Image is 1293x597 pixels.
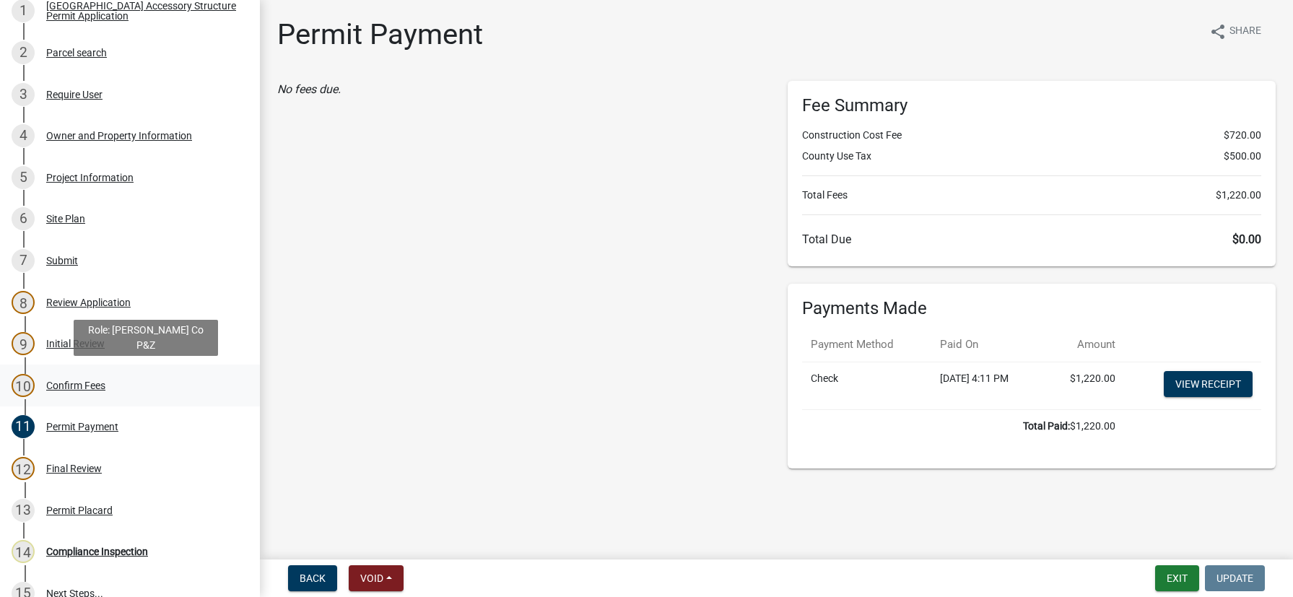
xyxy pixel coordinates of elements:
[277,82,341,96] i: No fees due.
[802,409,1124,443] td: $1,220.00
[46,173,134,183] div: Project Information
[802,298,1262,319] h6: Payments Made
[802,362,932,409] td: Check
[802,95,1262,116] h6: Fee Summary
[1155,565,1199,591] button: Exit
[288,565,337,591] button: Back
[1232,232,1261,246] span: $0.00
[46,422,118,432] div: Permit Payment
[12,207,35,230] div: 6
[1205,565,1265,591] button: Update
[46,380,105,391] div: Confirm Fees
[277,17,483,52] h1: Permit Payment
[360,572,383,584] span: Void
[931,328,1042,362] th: Paid On
[12,374,35,397] div: 10
[1224,128,1261,143] span: $720.00
[1229,23,1261,40] span: Share
[802,128,1262,143] li: Construction Cost Fee
[1042,328,1124,362] th: Amount
[12,415,35,438] div: 11
[1224,149,1261,164] span: $500.00
[46,256,78,266] div: Submit
[1209,23,1227,40] i: share
[12,83,35,106] div: 3
[12,291,35,314] div: 8
[12,540,35,563] div: 14
[46,48,107,58] div: Parcel search
[12,124,35,147] div: 4
[46,90,103,100] div: Require User
[300,572,326,584] span: Back
[46,463,102,474] div: Final Review
[1023,420,1070,432] b: Total Paid:
[1198,17,1273,45] button: shareShare
[1216,572,1253,584] span: Update
[802,328,932,362] th: Payment Method
[74,320,218,356] div: Role: [PERSON_NAME] Co P&Z
[46,546,148,557] div: Compliance Inspection
[1042,362,1124,409] td: $1,220.00
[931,362,1042,409] td: [DATE] 4:11 PM
[12,457,35,480] div: 12
[12,41,35,64] div: 2
[46,1,237,21] div: [GEOGRAPHIC_DATA] Accessory Structure Permit Application
[12,249,35,272] div: 7
[12,166,35,189] div: 5
[1216,188,1261,203] span: $1,220.00
[46,339,105,349] div: Initial Review
[1164,371,1253,397] a: View receipt
[802,149,1262,164] li: County Use Tax
[46,131,192,141] div: Owner and Property Information
[12,499,35,522] div: 13
[46,297,131,308] div: Review Application
[12,332,35,355] div: 9
[802,232,1262,246] h6: Total Due
[46,214,85,224] div: Site Plan
[46,505,113,515] div: Permit Placard
[349,565,404,591] button: Void
[802,188,1262,203] li: Total Fees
